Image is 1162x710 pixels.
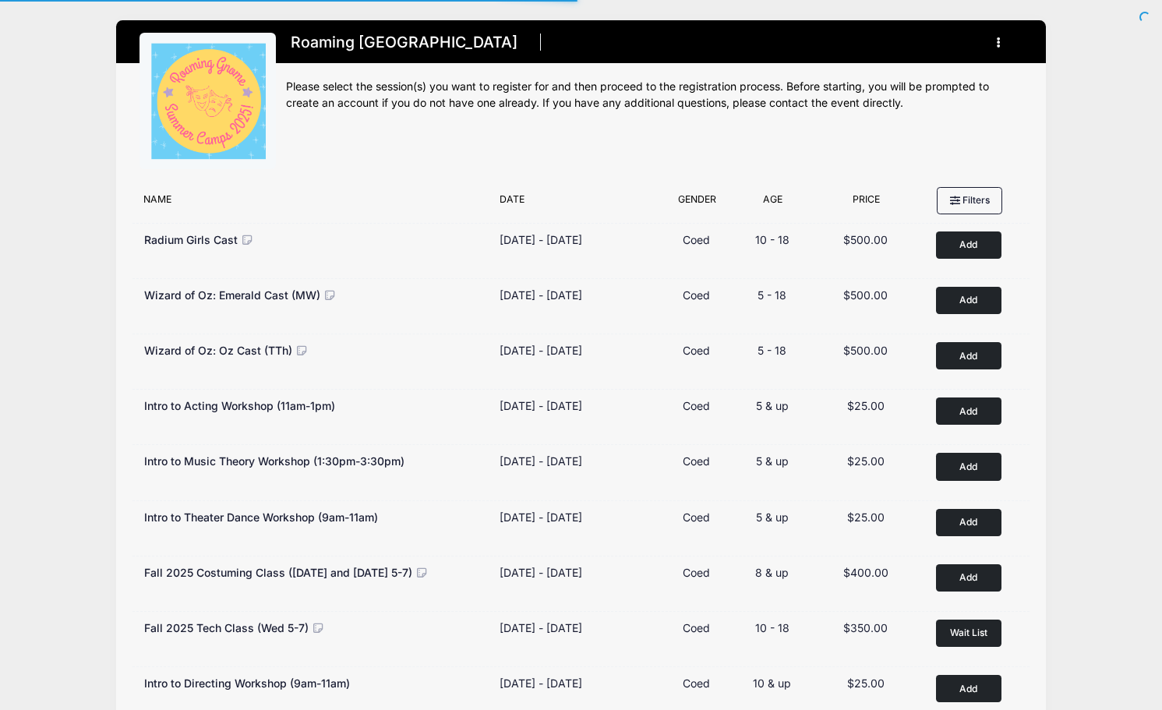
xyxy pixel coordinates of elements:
span: Fall 2025 Tech Class (Wed 5-7) [144,621,309,634]
button: Add [936,509,1001,536]
span: Fall 2025 Costuming Class ([DATE] and [DATE] 5-7) [144,566,412,579]
span: $350.00 [843,621,888,634]
span: 10 - 18 [755,233,789,246]
button: Wait List [936,620,1001,647]
span: Coed [683,288,710,302]
span: 10 & up [753,676,791,690]
div: Name [136,193,492,214]
img: logo [149,43,266,160]
span: 5 & up [756,510,789,524]
span: Coed [683,344,710,357]
span: $25.00 [847,454,885,468]
div: [DATE] - [DATE] [500,342,582,359]
div: Please select the session(s) you want to register for and then proceed to the registration proces... [286,79,1023,111]
span: Intro to Directing Workshop (9am-11am) [144,676,350,690]
span: Intro to Theater Dance Workshop (9am-11am) [144,510,378,524]
span: $500.00 [843,344,888,357]
span: Coed [683,510,710,524]
span: Wizard of Oz: Emerald Cast (MW) [144,288,320,302]
span: 5 & up [756,454,789,468]
div: Price [813,193,920,214]
span: Wait List [950,627,987,638]
span: Intro to Music Theory Workshop (1:30pm-3:30pm) [144,454,404,468]
span: Wizard of Oz: Oz Cast (TTh) [144,344,292,357]
span: 5 - 18 [758,288,786,302]
div: Date [492,193,661,214]
div: [DATE] - [DATE] [500,397,582,414]
span: $25.00 [847,676,885,690]
span: 5 & up [756,399,789,412]
div: [DATE] - [DATE] [500,231,582,248]
button: Add [936,453,1001,480]
button: Add [936,397,1001,425]
div: [DATE] - [DATE] [500,287,582,303]
span: 5 - 18 [758,344,786,357]
span: $500.00 [843,233,888,246]
div: [DATE] - [DATE] [500,509,582,525]
span: Coed [683,676,710,690]
button: Add [936,675,1001,702]
button: Add [936,287,1001,314]
span: Coed [683,454,710,468]
span: Coed [683,621,710,634]
div: [DATE] - [DATE] [500,675,582,691]
span: $25.00 [847,399,885,412]
button: Add [936,342,1001,369]
span: $500.00 [843,288,888,302]
div: Age [733,193,813,214]
span: Intro to Acting Workshop (11am-1pm) [144,399,335,412]
div: [DATE] - [DATE] [500,620,582,636]
div: [DATE] - [DATE] [500,453,582,469]
span: 10 - 18 [755,621,789,634]
span: Radium Girls Cast [144,233,238,246]
span: 8 & up [755,566,789,579]
span: Coed [683,399,710,412]
h1: Roaming [GEOGRAPHIC_DATA] [286,29,523,56]
span: Coed [683,233,710,246]
span: Coed [683,566,710,579]
button: Add [936,564,1001,592]
button: Filters [937,187,1002,214]
div: Gender [661,193,732,214]
span: $25.00 [847,510,885,524]
div: [DATE] - [DATE] [500,564,582,581]
span: $400.00 [843,566,888,579]
button: Add [936,231,1001,259]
